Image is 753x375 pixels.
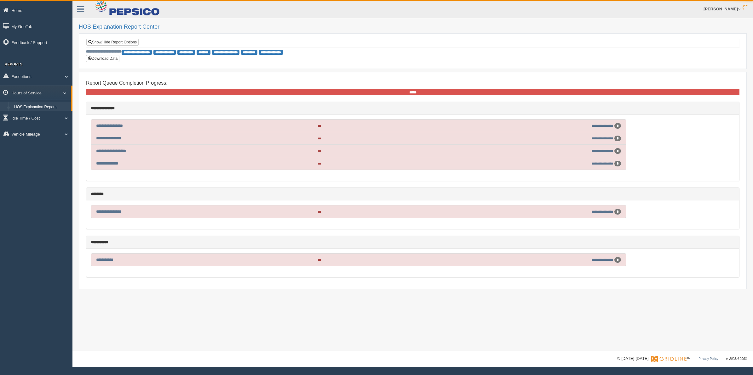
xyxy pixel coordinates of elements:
[86,80,739,86] h4: Report Queue Completion Progress:
[86,55,119,62] button: Download Data
[651,356,687,362] img: Gridline
[79,24,747,30] h2: HOS Explanation Report Center
[86,39,139,46] a: Show/Hide Report Options
[698,357,718,361] a: Privacy Policy
[726,357,747,361] span: v. 2025.4.2063
[11,102,71,113] a: HOS Explanation Reports
[617,355,747,362] div: © [DATE]-[DATE] - ™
